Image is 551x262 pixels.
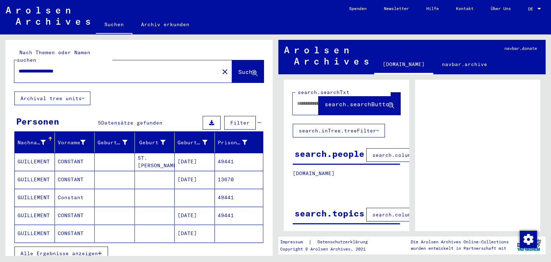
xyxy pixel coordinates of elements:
[496,40,546,57] a: navbar.donate
[58,137,95,148] div: Vorname
[215,171,263,188] mat-cell: 13670
[218,137,256,148] div: Prisoner #
[298,89,349,95] mat-label: search.searchTxt
[515,236,542,254] img: yv_logo.png
[95,132,135,153] mat-header-cell: Geburtsname
[528,6,536,11] span: DE
[132,16,198,33] a: Archiv erkunden
[218,64,232,79] button: Clear
[16,115,59,128] div: Personen
[230,120,250,126] span: Filter
[55,207,95,224] mat-cell: CONSTANT
[175,132,215,153] mat-header-cell: Geburtsdatum
[221,67,229,76] mat-icon: close
[215,132,263,153] mat-header-cell: Prisoner #
[18,139,46,146] div: Nachname
[312,238,376,246] a: Datenschutzerklärung
[15,132,55,153] mat-header-cell: Nachname
[293,124,385,137] button: search.inTree.treeFilter
[175,225,215,242] mat-cell: [DATE]
[14,247,108,260] button: Alle Ergebnisse anzeigen
[15,189,55,206] mat-cell: GUILLEMENT
[18,137,55,148] div: Nachname
[15,207,55,224] mat-cell: GUILLEMENT
[366,208,462,221] button: search.columnFilter.filter
[319,93,400,115] button: search.searchButton
[175,207,215,224] mat-cell: [DATE]
[178,139,207,146] div: Geburtsdatum
[55,153,95,170] mat-cell: CONSTANT
[293,229,400,252] p: search.topicsGrid.help-1 search.topicsGrid.help-2 search.topicsGrid.manually.
[280,238,376,246] div: |
[138,137,175,148] div: Geburt‏
[55,171,95,188] mat-cell: CONSTANT
[98,139,127,146] div: Geburtsname
[101,120,163,126] span: Datensätze gefunden
[98,120,101,126] span: 5
[178,137,216,148] div: Geburtsdatum
[175,153,215,170] mat-cell: [DATE]
[218,139,248,146] div: Prisoner #
[15,153,55,170] mat-cell: GUILLEMENT
[232,60,264,83] button: Suche
[280,246,376,252] p: Copyright © Arolsen Archives, 2021
[6,7,90,25] img: Arolsen_neg.svg
[293,170,400,177] p: [DOMAIN_NAME]
[411,245,509,252] p: wurden entwickelt in Partnerschaft mit
[135,132,175,153] mat-header-cell: Geburt‏
[238,68,256,75] span: Suche
[15,225,55,242] mat-cell: GUILLEMENT
[215,153,263,170] mat-cell: 49441
[284,47,368,65] img: Arolsen_neg.svg
[372,211,456,218] span: search.columnFilter.filter
[374,56,433,74] a: [DOMAIN_NAME]
[96,16,132,34] a: Suchen
[372,152,456,158] span: search.columnFilter.filter
[17,49,90,63] mat-label: Nach Themen oder Namen suchen
[135,153,175,170] mat-cell: ST. [PERSON_NAME]
[55,189,95,206] mat-cell: Constant
[14,92,90,105] button: Archival tree units
[295,207,364,220] div: search.topics
[20,250,98,257] span: Alle Ergebnisse anzeigen
[224,116,256,130] button: Filter
[55,132,95,153] mat-header-cell: Vorname
[15,171,55,188] mat-cell: GUILLEMENT
[215,207,263,224] mat-cell: 49441
[411,239,509,245] p: Die Arolsen Archives Online-Collections
[433,56,496,73] a: navbar.archive
[366,148,462,162] button: search.columnFilter.filter
[175,171,215,188] mat-cell: [DATE]
[325,100,393,108] span: search.searchButton
[58,139,86,146] div: Vorname
[55,225,95,242] mat-cell: CONSTANT
[280,238,309,246] a: Impressum
[138,139,166,146] div: Geburt‏
[215,189,263,206] mat-cell: 49441
[98,137,136,148] div: Geburtsname
[520,231,537,248] img: Zustimmung ändern
[295,147,364,160] div: search.people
